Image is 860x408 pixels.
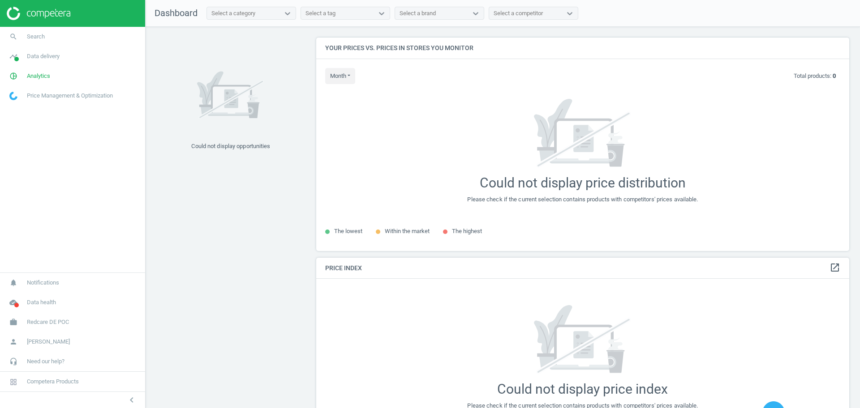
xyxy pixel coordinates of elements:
i: person [5,333,22,350]
button: chevron_left [120,394,143,406]
div: Select a brand [400,9,436,17]
i: search [5,28,22,45]
i: cloud_done [5,294,22,311]
span: Competera Products [27,378,79,386]
i: chevron_left [126,395,137,405]
span: Notifications [27,279,59,287]
div: Could not display price distribution [480,175,686,191]
i: pie_chart_outlined [5,68,22,85]
div: Could not display price index [497,381,668,397]
i: work [5,314,22,331]
i: open_in_new [830,262,840,273]
div: Please check if the current selection contains products with competitors' prices available. [467,195,698,204]
span: The lowest [334,228,362,234]
span: Within the market [385,228,430,234]
div: Select a tag [305,9,335,17]
img: wGWNvw8QSZomAAAAABJRU5ErkJggg== [9,92,17,100]
span: Analytics [27,72,50,80]
div: Select a competitor [494,9,543,17]
span: Price Management & Optimization [27,92,113,100]
img: 7171a7ce662e02b596aeec34d53f281b.svg [197,59,264,131]
span: [PERSON_NAME] [27,338,70,346]
span: Data health [27,298,56,306]
i: headset_mic [5,353,22,370]
span: Redcare DE POC [27,318,69,326]
span: Dashboard [155,8,198,18]
div: Select a category [211,9,255,17]
img: ajHJNr6hYgQAAAAASUVORK5CYII= [7,7,70,20]
div: Could not display opportunities [191,142,270,150]
span: Need our help? [27,357,64,365]
img: 7171a7ce662e02b596aeec34d53f281b.svg [517,305,649,374]
span: Search [27,33,45,41]
b: 0 [833,72,836,79]
i: notifications [5,274,22,291]
button: month [325,68,355,84]
h4: Your prices vs. prices in stores you monitor [316,38,849,59]
img: 7171a7ce662e02b596aeec34d53f281b.svg [517,99,649,168]
span: The highest [452,228,482,234]
i: timeline [5,48,22,65]
span: Data delivery [27,52,60,60]
p: Total products: [794,72,836,80]
h4: Price Index [316,258,849,279]
a: open_in_new [830,262,840,274]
